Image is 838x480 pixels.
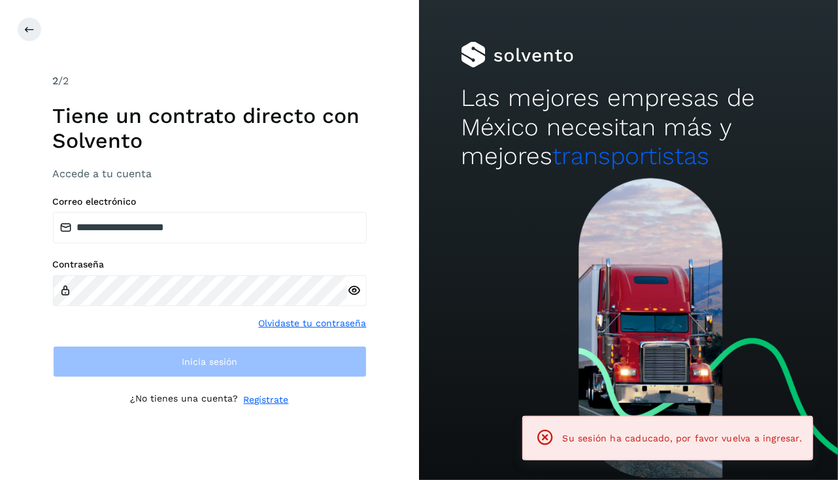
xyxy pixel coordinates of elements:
[53,167,367,180] h3: Accede a tu cuenta
[244,393,289,407] a: Regístrate
[53,73,367,89] div: /2
[131,393,239,407] p: ¿No tienes una cuenta?
[53,346,367,377] button: Inicia sesión
[461,84,796,171] h2: Las mejores empresas de México necesitan más y mejores
[53,259,367,270] label: Contraseña
[182,357,237,366] span: Inicia sesión
[552,142,709,170] span: transportistas
[53,103,367,154] h1: Tiene un contrato directo con Solvento
[563,433,802,443] span: Su sesión ha caducado, por favor vuelva a ingresar.
[53,196,367,207] label: Correo electrónico
[259,317,367,330] a: Olvidaste tu contraseña
[53,75,59,87] span: 2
